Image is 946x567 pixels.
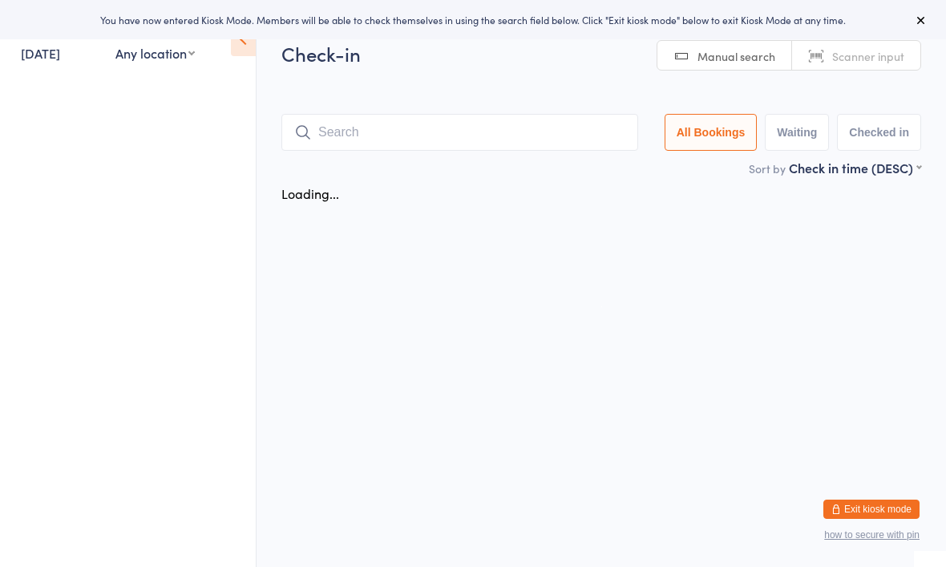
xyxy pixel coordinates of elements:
label: Sort by [749,160,786,176]
button: Waiting [765,114,829,151]
a: [DATE] [21,44,60,62]
button: Checked in [837,114,921,151]
button: All Bookings [665,114,758,151]
input: Search [281,114,638,151]
button: how to secure with pin [824,529,920,541]
div: Loading... [281,184,339,202]
div: You have now entered Kiosk Mode. Members will be able to check themselves in using the search fie... [26,13,920,26]
span: Scanner input [832,48,904,64]
h2: Check-in [281,40,921,67]
span: Manual search [697,48,775,64]
div: Any location [115,44,195,62]
div: Check in time (DESC) [789,159,921,176]
button: Exit kiosk mode [823,500,920,519]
